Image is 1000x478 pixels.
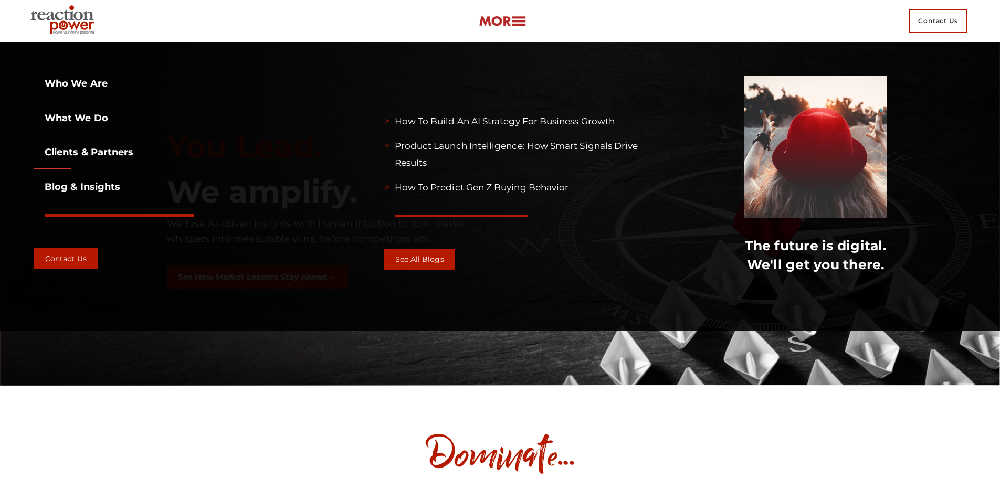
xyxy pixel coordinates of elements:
[395,116,615,126] a: How to Build an AI Strategy for Business Growth
[34,248,98,269] a: Contact Us
[384,249,455,270] a: See all Blogs
[34,146,133,158] a: Clients & partners
[422,430,579,477] img: Dominate image
[34,78,108,89] a: Who we are
[34,112,108,124] a: What we do
[26,2,102,40] img: Executive Branding | Personal Branding Agency
[909,9,967,33] span: Contact Us
[395,182,569,193] a: How to Predict Gen Z Buying Behavior
[745,238,887,272] a: The future is digital.We'll get you there.
[34,181,120,193] a: Blog & Insights
[479,15,526,27] img: more-btn.png
[395,141,638,168] a: Product Launch Intelligence: How Smart Signals Drive Results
